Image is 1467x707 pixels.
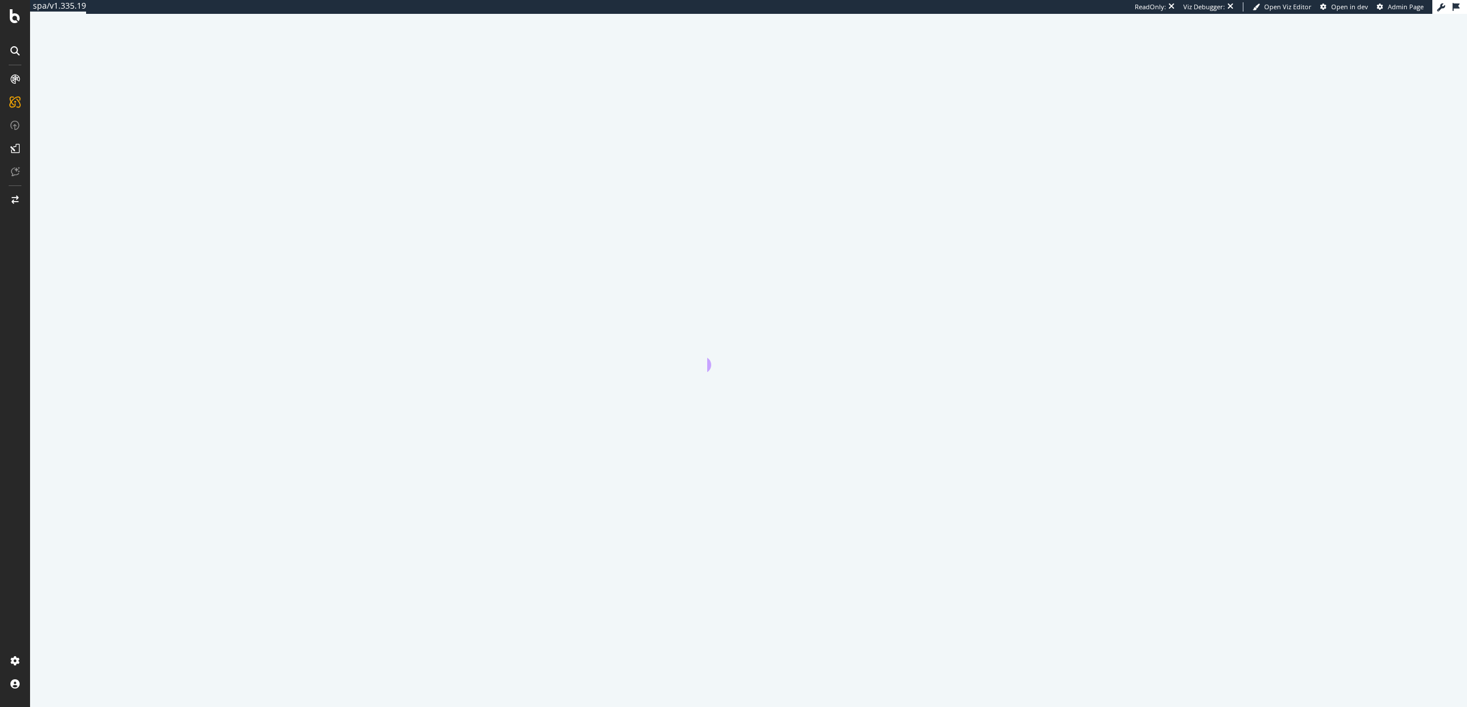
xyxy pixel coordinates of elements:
[1377,2,1424,12] a: Admin Page
[1135,2,1166,12] div: ReadOnly:
[1331,2,1368,11] span: Open in dev
[1253,2,1312,12] a: Open Viz Editor
[1388,2,1424,11] span: Admin Page
[1264,2,1312,11] span: Open Viz Editor
[1183,2,1225,12] div: Viz Debugger:
[1320,2,1368,12] a: Open in dev
[707,330,790,372] div: animation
